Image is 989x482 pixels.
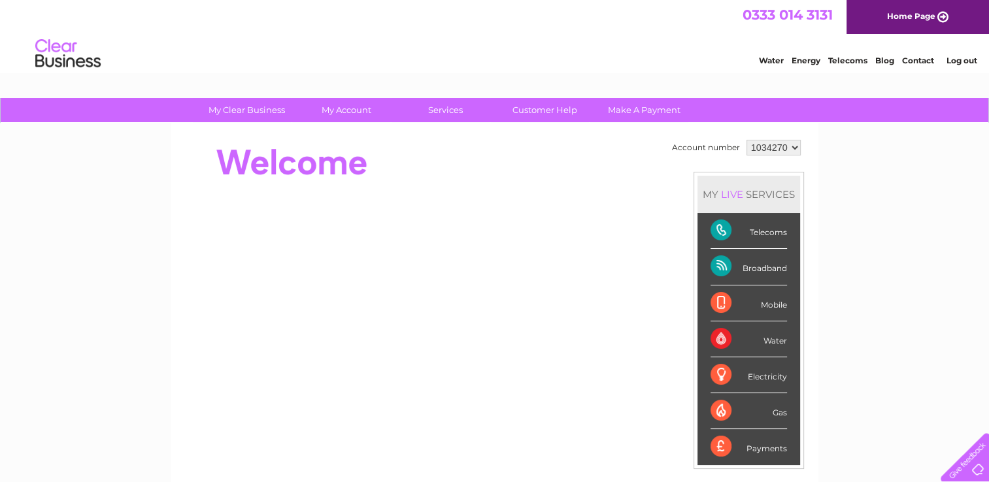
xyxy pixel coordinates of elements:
[491,98,599,122] a: Customer Help
[697,176,800,213] div: MY SERVICES
[590,98,698,122] a: Make A Payment
[669,137,743,159] td: Account number
[711,429,787,464] div: Payments
[743,7,833,23] a: 0333 014 3131
[392,98,499,122] a: Services
[35,34,101,74] img: logo.png
[792,56,820,65] a: Energy
[946,56,977,65] a: Log out
[292,98,400,122] a: My Account
[902,56,934,65] a: Contact
[759,56,784,65] a: Water
[711,285,787,321] div: Mobile
[186,7,804,63] div: Clear Business is a trading name of Verastar Limited (registered in [GEOGRAPHIC_DATA] No. 3667643...
[875,56,894,65] a: Blog
[711,213,787,249] div: Telecoms
[711,357,787,393] div: Electricity
[718,188,746,201] div: LIVE
[711,321,787,357] div: Water
[193,98,301,122] a: My Clear Business
[828,56,867,65] a: Telecoms
[711,393,787,429] div: Gas
[711,249,787,285] div: Broadband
